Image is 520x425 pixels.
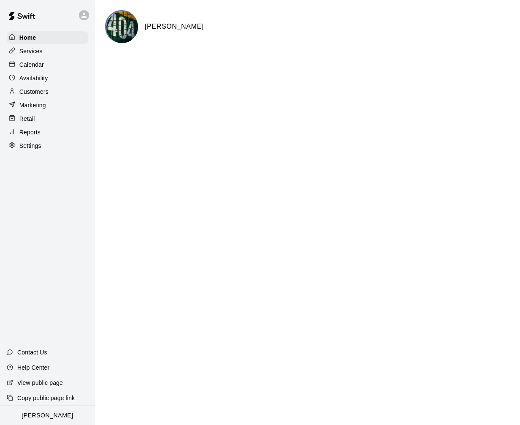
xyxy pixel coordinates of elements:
a: Availability [7,72,88,84]
p: Availability [19,74,48,82]
a: Settings [7,139,88,152]
p: Home [19,33,36,42]
p: Calendar [19,60,44,69]
a: Calendar [7,58,88,71]
p: Reports [19,128,41,136]
a: Services [7,45,88,57]
h6: [PERSON_NAME] [145,21,204,32]
p: Settings [19,142,41,150]
a: Marketing [7,99,88,112]
p: Copy public page link [17,394,75,402]
a: Retail [7,112,88,125]
p: Customers [19,87,49,96]
img: Clarence logo [106,11,138,43]
p: Retail [19,114,35,123]
p: View public page [17,379,63,387]
p: Contact Us [17,348,47,357]
a: Customers [7,85,88,98]
a: Home [7,31,88,44]
a: Reports [7,126,88,139]
p: Services [19,47,43,55]
p: Marketing [19,101,46,109]
p: Help Center [17,363,49,372]
p: [PERSON_NAME] [22,411,73,420]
